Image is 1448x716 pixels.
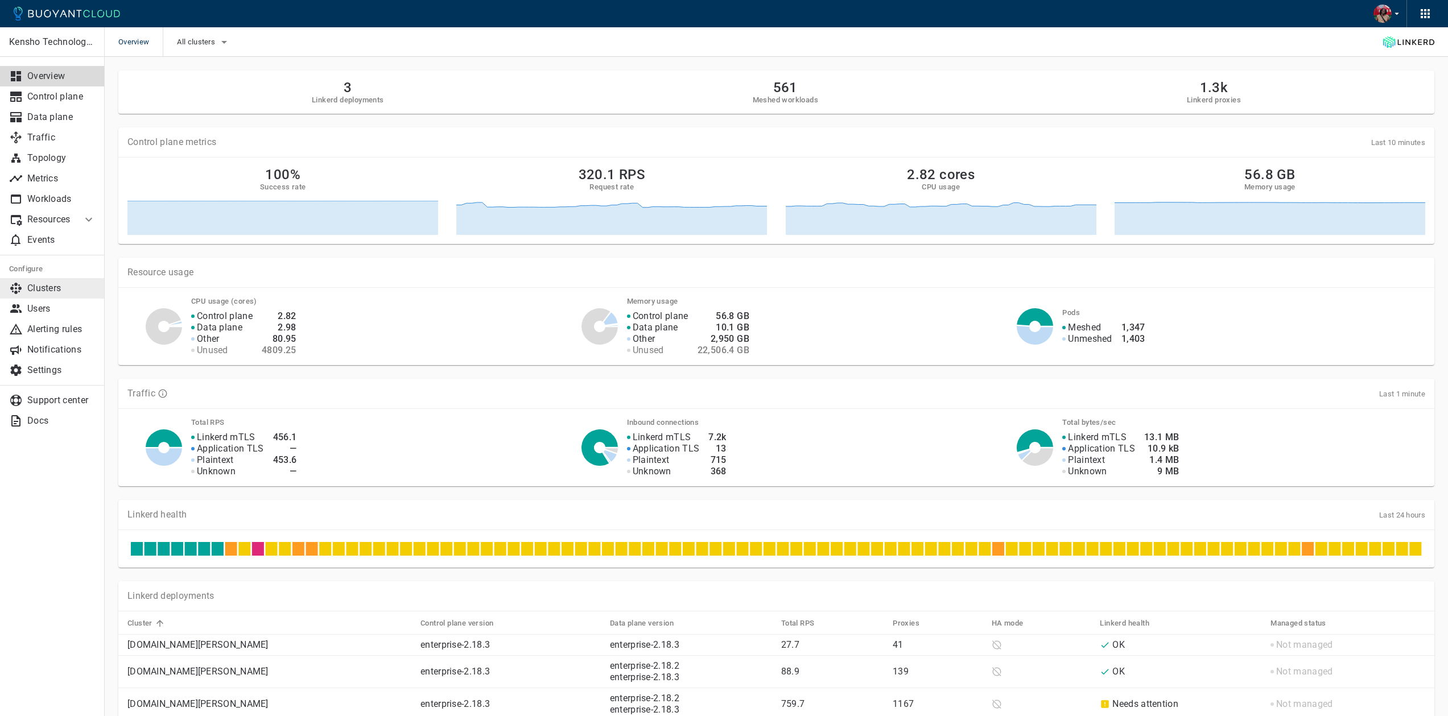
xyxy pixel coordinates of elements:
[9,264,96,274] h5: Configure
[708,466,727,477] h4: 368
[633,432,691,443] p: Linkerd mTLS
[1270,618,1341,628] span: Managed status
[610,618,688,628] span: Data plane version
[118,27,163,57] span: Overview
[633,322,678,333] p: Data plane
[27,193,96,205] p: Workloads
[127,639,411,651] p: [DOMAIN_NAME][PERSON_NAME]
[633,466,671,477] p: Unknown
[312,96,384,105] h5: Linkerd deployments
[27,303,96,314] p: Users
[992,619,1024,628] h5: HA mode
[610,704,679,715] a: enterprise-2.18.3
[633,333,655,345] p: Other
[27,111,96,123] p: Data plane
[1144,443,1179,454] h4: 10.9 kB
[781,618,830,628] span: Total RPS
[893,698,982,710] p: 1167
[786,167,1096,235] a: 2.82 coresCPU usage
[273,454,297,466] h4: 453.6
[197,454,234,466] p: Plaintext
[633,311,688,322] p: Control plane
[312,80,384,96] h2: 3
[273,432,297,443] h4: 456.1
[262,333,296,345] h4: 80.95
[1144,454,1179,466] h4: 1.4 MB
[708,454,727,466] h4: 715
[177,34,231,51] button: All clusters
[1144,432,1179,443] h4: 13.1 MB
[197,432,255,443] p: Linkerd mTLS
[1112,666,1125,677] p: OK
[420,666,490,677] a: enterprise-2.18.3
[893,619,919,628] h5: Proxies
[127,136,216,148] p: Control plane metrics
[1112,639,1125,651] p: OK
[610,619,674,628] h5: Data plane version
[1121,333,1145,345] h4: 1,403
[992,618,1038,628] span: HA mode
[633,443,700,454] p: Application TLS
[197,333,220,345] p: Other
[27,283,96,294] p: Clusters
[1379,390,1425,398] span: Last 1 minute
[1276,666,1333,677] p: Not managed
[262,311,296,322] h4: 2.82
[893,666,982,677] p: 139
[781,619,815,628] h5: Total RPS
[1068,333,1112,345] p: Unmeshed
[1371,138,1426,147] span: Last 10 minutes
[633,454,670,466] p: Plaintext
[610,693,679,703] a: enterprise-2.18.2
[1100,619,1149,628] h5: Linkerd health
[893,639,982,651] p: 41
[1068,466,1107,477] p: Unknown
[781,666,884,677] p: 88.9
[27,214,73,225] p: Resources
[579,167,646,183] h2: 320.1 RPS
[27,173,96,184] p: Metrics
[1068,322,1101,333] p: Meshed
[1244,167,1295,183] h2: 56.8 GB
[420,639,490,650] a: enterprise-2.18.3
[1373,5,1392,23] img: Rayshard Thompson
[420,698,490,709] a: enterprise-2.18.3
[27,152,96,164] p: Topology
[27,324,96,335] p: Alerting rules
[9,36,95,48] p: Kensho Technologies
[781,698,884,710] p: 759.7
[420,618,508,628] span: Control plane version
[420,619,493,628] h5: Control plane version
[698,345,749,356] h4: 22,506.4 GB
[1144,466,1179,477] h4: 9 MB
[27,71,96,82] p: Overview
[27,234,96,246] p: Events
[177,38,217,47] span: All clusters
[610,660,679,671] a: enterprise-2.18.2
[197,322,242,333] p: Data plane
[698,322,749,333] h4: 10.1 GB
[197,345,228,356] p: Unused
[1100,618,1164,628] span: Linkerd health
[127,267,1425,278] p: Resource usage
[197,311,253,322] p: Control plane
[781,639,884,651] p: 27.7
[197,443,264,454] p: Application TLS
[197,466,236,477] p: Unknown
[1244,183,1296,192] h5: Memory usage
[1187,96,1241,105] h5: Linkerd proxies
[127,666,411,677] p: [DOMAIN_NAME][PERSON_NAME]
[273,443,297,454] h4: —
[127,590,214,602] p: Linkerd deployments
[127,509,187,520] p: Linkerd health
[27,132,96,143] p: Traffic
[262,322,296,333] h4: 2.98
[27,344,96,355] p: Notifications
[127,388,155,399] p: Traffic
[753,96,818,105] h5: Meshed workloads
[27,415,96,427] p: Docs
[1068,432,1127,443] p: Linkerd mTLS
[633,345,664,356] p: Unused
[698,333,749,345] h4: 2,950 GB
[265,167,300,183] h2: 100%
